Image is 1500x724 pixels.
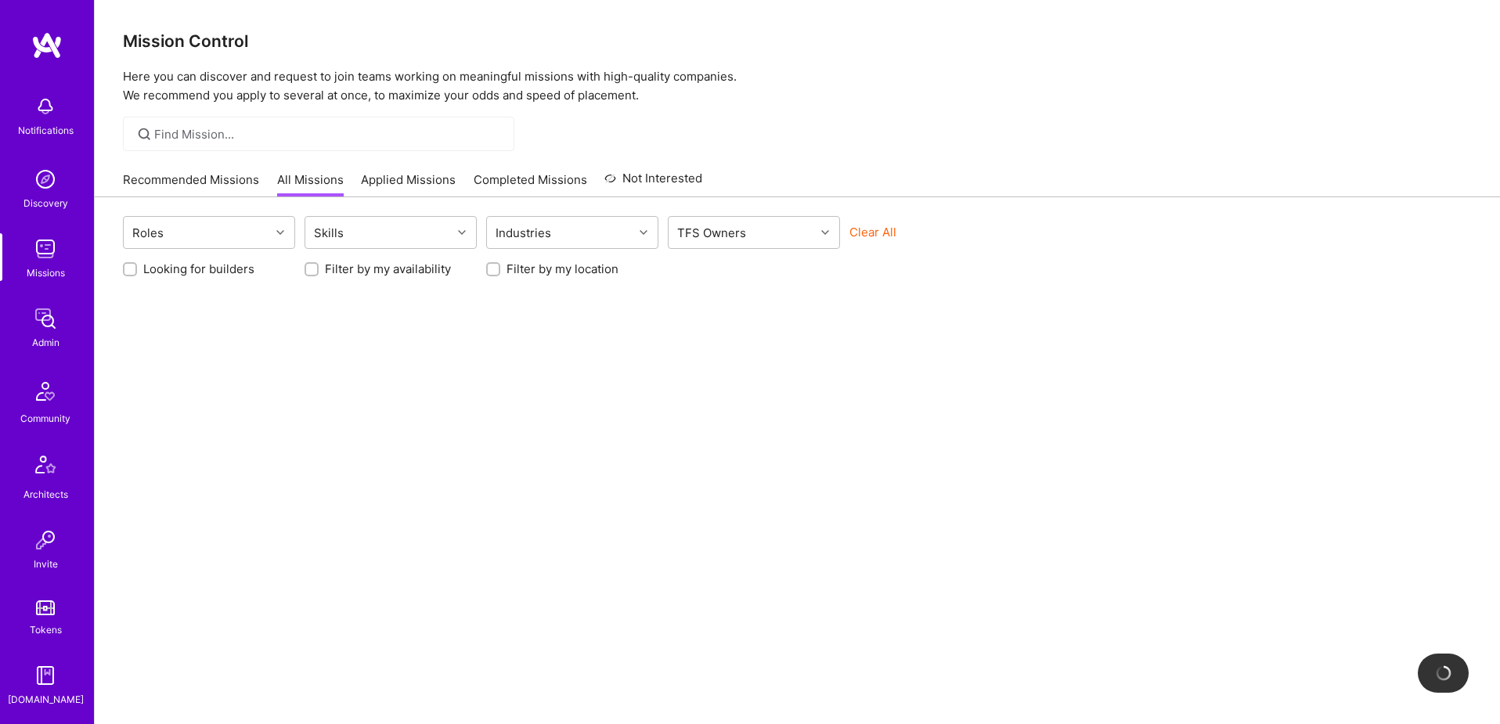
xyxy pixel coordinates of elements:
label: Filter by my availability [325,261,451,277]
p: Here you can discover and request to join teams working on meaningful missions with high-quality ... [123,67,1472,105]
img: loading [1436,665,1451,681]
input: Find Mission... [154,126,503,142]
img: bell [30,91,61,122]
button: Clear All [849,224,896,240]
div: Skills [310,222,348,244]
div: Architects [23,486,68,502]
div: TFS Owners [673,222,750,244]
a: Recommended Missions [123,171,259,197]
label: Looking for builders [143,261,254,277]
div: Admin [32,334,59,351]
a: Not Interested [604,169,702,197]
img: Invite [30,524,61,556]
img: admin teamwork [30,303,61,334]
div: Community [20,410,70,427]
img: Architects [27,448,64,486]
i: icon Chevron [458,229,466,236]
a: All Missions [277,171,344,197]
i: icon SearchGrey [135,125,153,143]
div: [DOMAIN_NAME] [8,691,84,708]
a: Applied Missions [361,171,456,197]
div: Roles [128,222,168,244]
img: guide book [30,660,61,691]
i: icon Chevron [640,229,647,236]
div: Tokens [30,621,62,638]
img: logo [31,31,63,59]
div: Discovery [23,195,68,211]
label: Filter by my location [507,261,618,277]
a: Completed Missions [474,171,587,197]
img: teamwork [30,233,61,265]
img: tokens [36,600,55,615]
div: Industries [492,222,555,244]
img: Community [27,373,64,410]
i: icon Chevron [276,229,284,236]
div: Notifications [18,122,74,139]
div: Invite [34,556,58,572]
i: icon Chevron [821,229,829,236]
img: discovery [30,164,61,195]
h3: Mission Control [123,31,1472,51]
div: Missions [27,265,65,281]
